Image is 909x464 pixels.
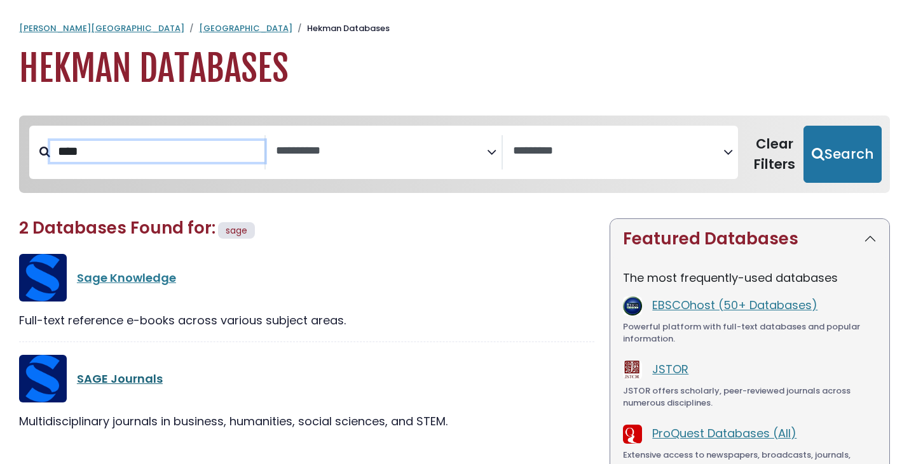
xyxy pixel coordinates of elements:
[803,126,882,183] button: Submit for Search Results
[513,145,723,158] textarea: Search
[19,22,184,34] a: [PERSON_NAME][GEOGRAPHIC_DATA]
[746,126,803,183] button: Clear Filters
[77,371,163,387] a: SAGE Journals
[652,425,796,441] a: ProQuest Databases (All)
[19,116,890,193] nav: Search filters
[199,22,292,34] a: [GEOGRAPHIC_DATA]
[19,312,594,329] div: Full-text reference e-books across various subject areas.
[623,385,877,409] div: JSTOR offers scholarly, peer-reviewed journals across numerous disciplines.
[623,269,877,286] p: The most frequently-used databases
[19,48,890,90] h1: Hekman Databases
[19,413,594,430] div: Multidisciplinary journals in business, humanities, social sciences, and STEM.
[226,224,247,237] span: sage
[652,297,817,313] a: EBSCOhost (50+ Databases)
[292,22,390,35] li: Hekman Databases
[623,321,877,345] div: Powerful platform with full-text databases and popular information.
[19,216,215,239] span: 2 Databases Found for:
[77,270,176,286] a: Sage Knowledge
[610,219,889,259] button: Featured Databases
[652,361,688,377] a: JSTOR
[50,141,264,162] input: Search database by title or keyword
[276,145,486,158] textarea: Search
[19,22,890,35] nav: breadcrumb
